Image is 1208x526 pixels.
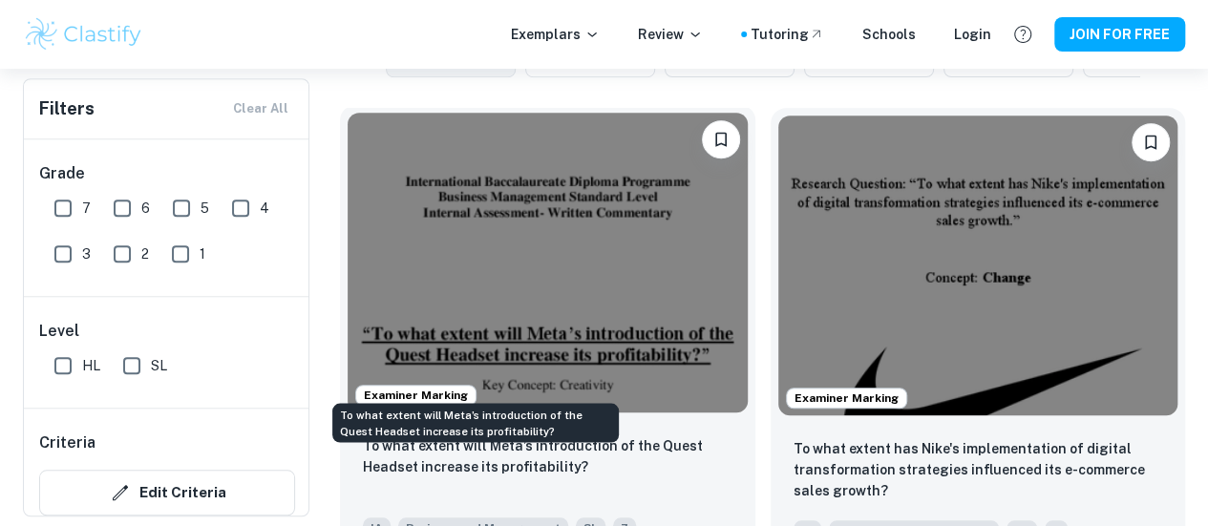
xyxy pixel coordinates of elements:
[787,389,906,407] span: Examiner Marking
[1007,18,1039,51] button: Help and Feedback
[363,435,732,477] p: To what extent will Meta’s introduction of the Quest Headset increase its profitability?
[39,95,95,122] h6: Filters
[751,24,824,45] a: Tutoring
[151,355,167,376] span: SL
[39,431,95,454] h6: Criteria
[702,120,740,158] button: Please log in to bookmark exemplars
[39,470,295,515] button: Edit Criteria
[141,198,150,219] span: 6
[141,243,149,264] span: 2
[1132,123,1170,161] button: Please log in to bookmark exemplars
[1054,17,1185,52] button: JOIN FOR FREE
[200,243,205,264] span: 1
[82,243,91,264] span: 3
[638,24,703,45] p: Review
[794,438,1163,501] p: To what extent has Nike's implementation of digital transformation strategies influenced its e-co...
[332,403,619,442] div: To what extent will Meta’s introduction of the Quest Headset increase its profitability?
[201,198,209,219] span: 5
[82,198,91,219] span: 7
[39,320,295,343] h6: Level
[39,162,295,185] h6: Grade
[954,24,991,45] a: Login
[260,198,269,219] span: 4
[23,15,144,53] img: Clastify logo
[511,24,600,45] p: Exemplars
[778,116,1178,415] img: Business and Management IA example thumbnail: To what extent has Nike's implementation
[356,387,476,404] span: Examiner Marking
[862,24,916,45] a: Schools
[82,355,100,376] span: HL
[348,113,748,412] img: Business and Management IA example thumbnail: To what extent will Meta’s introduction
